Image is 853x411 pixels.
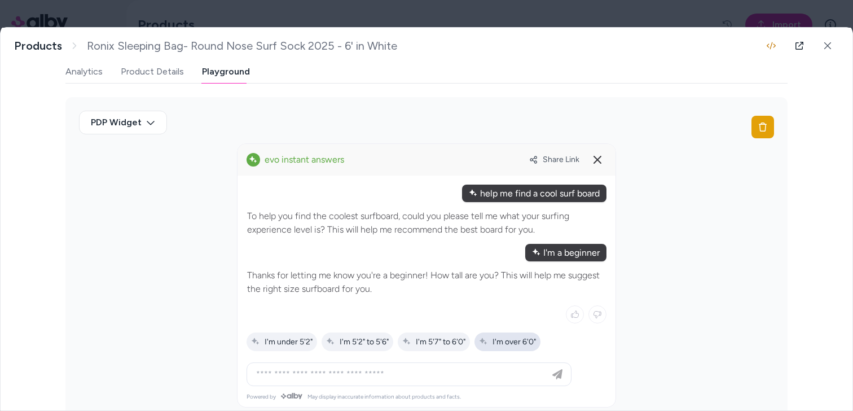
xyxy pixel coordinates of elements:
button: Analytics [65,60,103,83]
button: Playground [202,60,250,83]
span: Ronix Sleeping Bag- Round Nose Surf Sock 2025 - 6' in White [87,39,397,53]
button: Product Details [121,60,184,83]
span: PDP Widget [91,116,142,129]
button: PDP Widget [79,111,167,134]
a: Products [14,39,62,53]
nav: breadcrumb [14,39,397,53]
